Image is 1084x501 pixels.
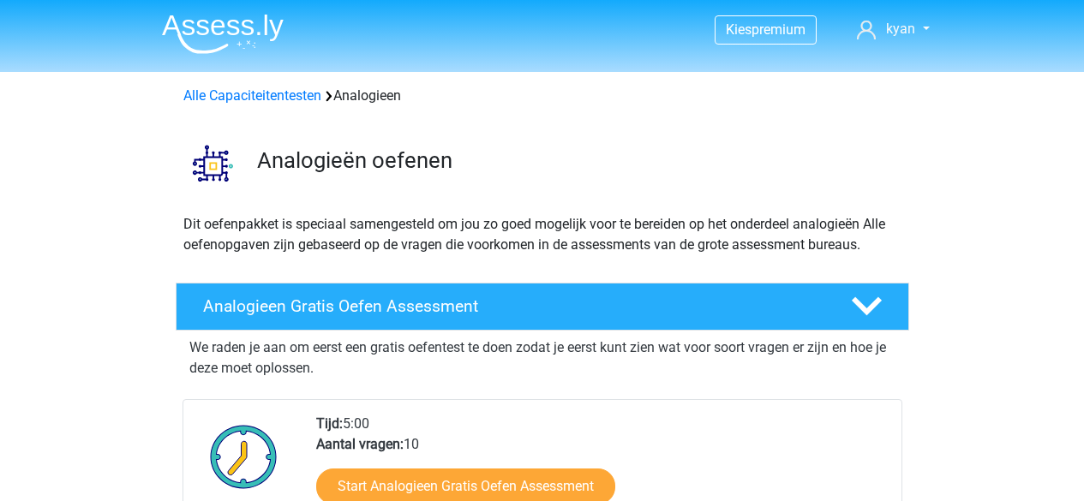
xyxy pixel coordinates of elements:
[169,283,916,331] a: Analogieen Gratis Oefen Assessment
[316,415,343,432] b: Tijd:
[201,414,287,499] img: Klok
[726,21,752,38] span: Kies
[752,21,806,38] span: premium
[189,337,895,379] p: We raden je aan om eerst een gratis oefentest te doen zodat je eerst kunt zien wat voor soort vra...
[183,87,321,104] a: Alle Capaciteitentesten
[716,18,816,41] a: Kiespremium
[183,214,901,255] p: Dit oefenpakket is speciaal samengesteld om jou zo goed mogelijk voor te bereiden op het onderdee...
[177,127,249,200] img: analogieen
[203,296,823,316] h4: Analogieen Gratis Oefen Assessment
[162,14,284,54] img: Assessly
[850,19,936,39] a: kyan
[886,21,915,37] span: kyan
[316,436,404,452] b: Aantal vragen:
[257,147,895,174] h3: Analogieën oefenen
[177,86,908,106] div: Analogieen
